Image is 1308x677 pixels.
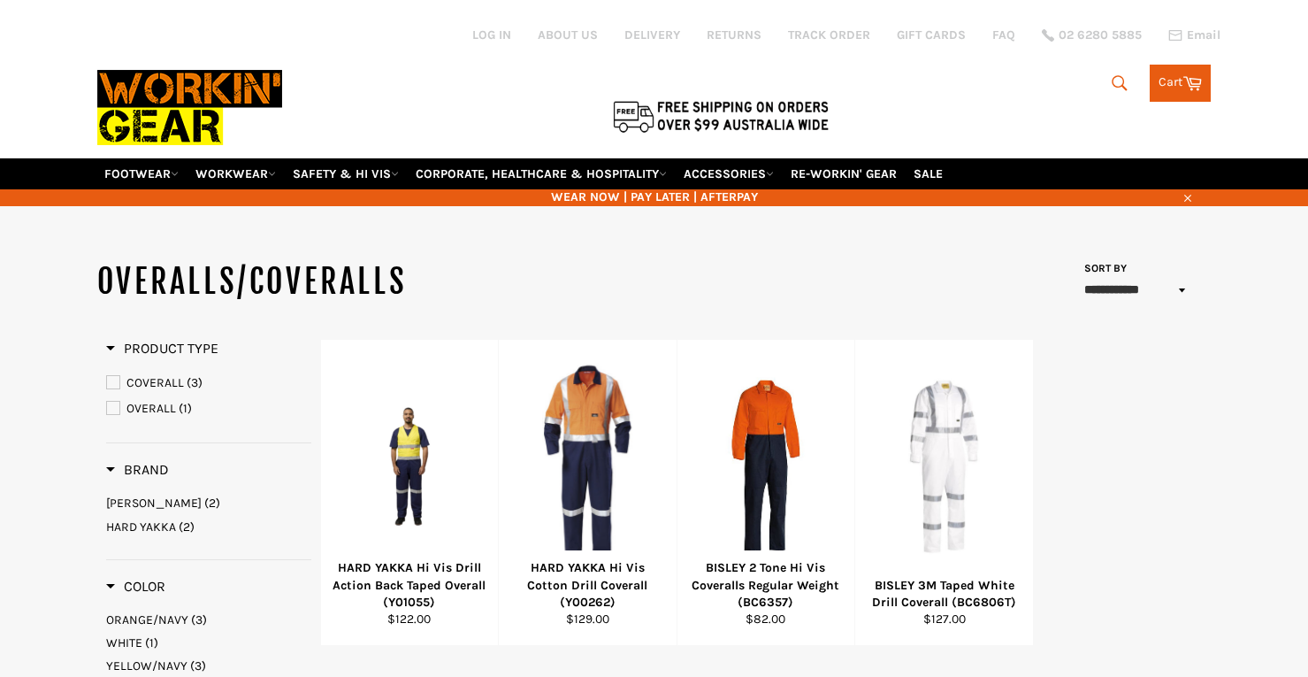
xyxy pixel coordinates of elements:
[472,27,511,42] a: Log in
[854,340,1033,646] a: BISLEY 3M Taped White Drill Coverall (BC6806T)BISLEY 3M Taped White Drill Coverall (BC6806T)$127.00
[1150,65,1211,102] a: Cart
[677,340,855,646] a: BISLEY 2 Tone Hi Vis Coveralls Regular Weight (BC6357)BISLEY 2 Tone Hi Vis Coveralls Regular Weig...
[106,635,142,650] span: WHITE
[204,496,220,511] span: (2)
[106,461,169,478] span: Brand
[106,612,188,627] span: ORANGE/NAVY
[1187,29,1220,42] span: Email
[320,340,499,646] a: HARD YAKKA Hi Vis Drill Action Back Taped Overall (Y01055)HARD YAKKA Hi Vis Drill Action Back Tap...
[145,635,158,650] span: (1)
[624,27,680,43] a: DELIVERY
[106,461,169,479] h3: Brand
[610,97,831,135] img: Flat $9.95 shipping Australia wide
[409,158,674,189] a: CORPORATE, HEALTHCARE & HOSPITALITY
[286,158,406,189] a: SAFETY & HI VIS
[97,260,654,304] h1: OVERALLS/COVERALLS
[106,658,311,674] a: YELLOW/NAVY
[106,519,311,535] a: HARD YAKKA
[498,340,677,646] a: HARD YAKKA Hi Vis Cotton Drill Coverall (Y00262)HARD YAKKA Hi Vis Cotton Drill Coverall (Y00262)$...
[106,658,187,673] span: YELLOW/NAVY
[97,158,186,189] a: FOOTWEAR
[106,340,218,358] h3: Product Type
[191,612,207,627] span: (3)
[906,158,950,189] a: SALE
[992,27,1015,43] a: FAQ
[188,158,283,189] a: WORKWEAR
[538,27,598,43] a: ABOUT US
[106,519,176,535] span: HARD YAKKA
[707,27,761,43] a: RETURNS
[677,158,781,189] a: ACCESSORIES
[1059,29,1142,42] span: 02 6280 5885
[897,27,966,43] a: GIFT CARDS
[784,158,904,189] a: RE-WORKIN' GEAR
[510,559,666,611] div: HARD YAKKA Hi Vis Cotton Drill Coverall (Y00262)
[1042,29,1142,42] a: 02 6280 5885
[106,578,165,596] h3: Color
[332,559,487,611] div: HARD YAKKA Hi Vis Drill Action Back Taped Overall (Y01055)
[190,658,206,673] span: (3)
[126,401,176,416] span: OVERALL
[688,559,844,611] div: BISLEY 2 Tone Hi Vis Coveralls Regular Weight (BC6357)
[179,519,195,535] span: (2)
[179,401,192,416] span: (1)
[126,375,184,390] span: COVERALL
[788,27,870,43] a: TRACK ORDER
[867,577,1022,612] div: BISLEY 3M Taped White Drill Coverall (BC6806T)
[106,495,311,512] a: BISLEY
[106,496,202,511] span: [PERSON_NAME]
[106,635,311,651] a: WHITE
[106,373,311,393] a: COVERALL
[1079,261,1128,276] label: Sort by
[106,612,311,628] a: ORANGE/NAVY
[1168,28,1220,42] a: Email
[97,188,1212,205] span: WEAR NOW | PAY LATER | AFTERPAY
[106,399,311,419] a: OVERALL
[187,375,203,390] span: (3)
[97,58,282,158] img: Workin Gear leaders in Workwear, Safety Boots, PPE, Uniforms. Australia's No.1 in Workwear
